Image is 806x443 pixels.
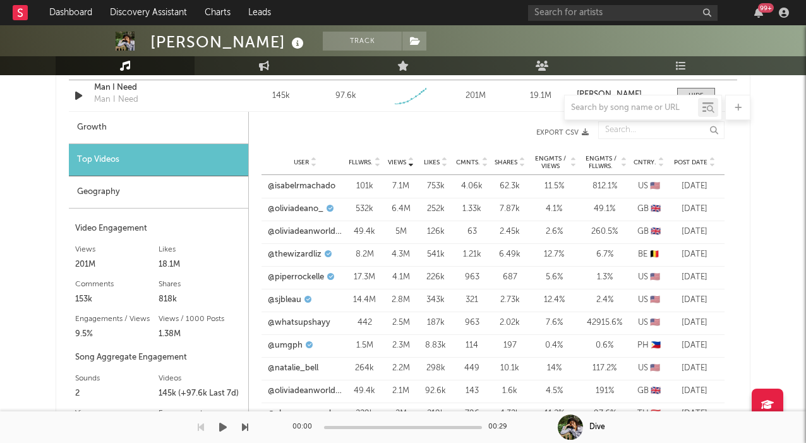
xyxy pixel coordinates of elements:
[94,82,226,94] a: Man I Need
[633,385,665,397] div: GB
[268,362,318,375] a: @natalie_bell
[94,94,138,106] div: Man I Need
[494,339,526,352] div: 197
[75,312,159,327] div: Engagements / Views
[634,159,656,166] span: Cntry.
[532,362,576,375] div: 14 %
[159,292,242,307] div: 818k
[671,339,718,352] div: [DATE]
[159,257,242,272] div: 18.1M
[268,248,322,261] a: @thewizardliz
[268,294,301,306] a: @sjbleau
[582,248,627,261] div: 6.7 %
[532,271,576,284] div: 5.6 %
[349,294,380,306] div: 14.4M
[456,294,488,306] div: 321
[159,386,242,401] div: 145k (+97.6k Last 7d)
[75,277,159,292] div: Comments
[494,271,526,284] div: 687
[349,159,373,166] span: Fllwrs.
[349,362,380,375] div: 264k
[456,203,488,215] div: 1.33k
[387,339,415,352] div: 2.3M
[349,271,380,284] div: 17.3M
[75,221,242,236] div: Video Engagement
[75,257,159,272] div: 201M
[349,408,380,420] div: 229k
[421,271,450,284] div: 226k
[159,406,242,421] div: Engagements
[421,362,450,375] div: 298k
[633,248,665,261] div: BE
[75,386,159,401] div: 2
[251,90,310,102] div: 145k
[671,203,718,215] div: [DATE]
[421,180,450,193] div: 753k
[421,294,450,306] div: 343k
[447,90,505,102] div: 201M
[456,180,488,193] div: 4.06k
[159,371,242,386] div: Videos
[671,408,718,420] div: [DATE]
[649,250,659,258] span: 🇧🇪
[488,420,514,435] div: 00:29
[292,420,318,435] div: 00:00
[528,5,718,21] input: Search for artists
[650,182,660,190] span: 🇺🇸
[349,248,380,261] div: 8.2M
[494,180,526,193] div: 62.3k
[589,422,605,433] div: Dive
[633,203,665,215] div: GB
[650,296,660,304] span: 🇺🇸
[75,292,159,307] div: 153k
[532,339,576,352] div: 0.4 %
[387,248,415,261] div: 4.3M
[532,226,576,238] div: 2.6 %
[387,385,415,397] div: 2.1M
[674,159,707,166] span: Post Date
[577,90,665,99] a: [PERSON_NAME]
[532,155,568,170] span: Engmts / Views
[421,339,450,352] div: 8.83k
[494,248,526,261] div: 6.49k
[268,180,335,193] a: @isabelrmachado
[494,203,526,215] div: 7.87k
[268,226,342,238] a: @oliviadeanworldwide
[532,408,576,420] div: 11.2 %
[671,226,718,238] div: [DATE]
[512,90,570,102] div: 19.1M
[671,180,718,193] div: [DATE]
[456,159,480,166] span: Cmnts.
[159,277,242,292] div: Shares
[633,362,665,375] div: US
[532,317,576,329] div: 7.6 %
[349,385,380,397] div: 49.4k
[268,339,303,352] a: @umgph
[577,90,642,99] strong: [PERSON_NAME]
[633,339,665,352] div: PH
[274,129,589,137] button: Export CSV
[671,317,718,329] div: [DATE]
[75,327,159,342] div: 9.5%
[268,271,324,284] a: @piperrockelle
[582,155,619,170] span: Engmts / Fllwrs.
[69,176,248,209] div: Geography
[650,273,660,281] span: 🇺🇸
[651,228,661,236] span: 🇬🇧
[268,408,342,420] a: @cheyannecasalegno
[671,362,718,375] div: [DATE]
[294,159,309,166] span: User
[456,385,488,397] div: 143
[456,248,488,261] div: 1.21k
[387,271,415,284] div: 4.1M
[582,294,627,306] div: 2.4 %
[159,327,242,342] div: 1.38M
[582,226,627,238] div: 260.5 %
[650,319,660,327] span: 🇺🇸
[494,294,526,306] div: 2.73k
[75,406,159,421] div: Views
[758,3,774,13] div: 99 +
[75,242,159,257] div: Views
[494,408,526,420] div: 4.32k
[268,317,330,329] a: @whatsupshayy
